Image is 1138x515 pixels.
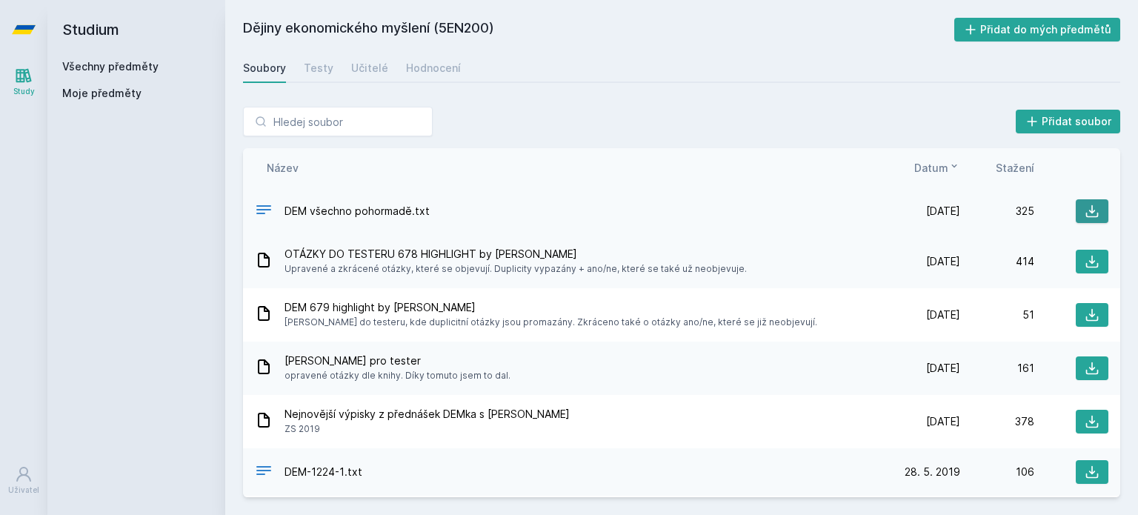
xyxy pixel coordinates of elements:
[351,61,388,76] div: Učitelé
[926,204,960,219] span: [DATE]
[243,18,954,41] h2: Dějiny ekonomického myšlení (5EN200)
[3,59,44,104] a: Study
[926,361,960,376] span: [DATE]
[255,201,273,222] div: TXT
[996,160,1034,176] button: Stažení
[8,485,39,496] div: Uživatel
[406,53,461,83] a: Hodnocení
[304,53,333,83] a: Testy
[284,204,430,219] span: DEM všechno pohormadě.txt
[284,407,570,422] span: Nejnovější výpisky z přednášek DEMka s [PERSON_NAME]
[1016,110,1121,133] button: Přidat soubor
[926,414,960,429] span: [DATE]
[351,53,388,83] a: Učitelé
[62,60,159,73] a: Všechny předměty
[243,107,433,136] input: Hledej soubor
[3,458,44,503] a: Uživatel
[914,160,948,176] span: Datum
[960,465,1034,479] div: 106
[284,465,362,479] span: DEM-1224-1.txt
[960,204,1034,219] div: 325
[62,86,142,101] span: Moje předměty
[954,18,1121,41] button: Přidat do mých předmětů
[255,462,273,483] div: TXT
[284,262,747,276] span: Upravené a zkrácené otázky, které se objevují. Duplicity vypazány + ano/ne, které se také už neob...
[926,308,960,322] span: [DATE]
[284,315,817,330] span: [PERSON_NAME] do testeru, kde duplicitní otázky jsou promazány. Zkráceno také o otázky ano/ne, kt...
[284,353,510,368] span: [PERSON_NAME] pro tester
[905,465,960,479] span: 28. 5. 2019
[960,414,1034,429] div: 378
[284,422,570,436] span: ZS 2019
[243,61,286,76] div: Soubory
[926,254,960,269] span: [DATE]
[267,160,299,176] button: Název
[284,368,510,383] span: opravené otázky dle knihy. Díky tomuto jsem to dal.
[284,300,817,315] span: DEM 679 highlight by [PERSON_NAME]
[960,361,1034,376] div: 161
[243,53,286,83] a: Soubory
[960,308,1034,322] div: 51
[13,86,35,97] div: Study
[406,61,461,76] div: Hodnocení
[960,254,1034,269] div: 414
[284,247,747,262] span: OTÁZKY DO TESTERU 678 HIGHLIGHT by [PERSON_NAME]
[304,61,333,76] div: Testy
[914,160,960,176] button: Datum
